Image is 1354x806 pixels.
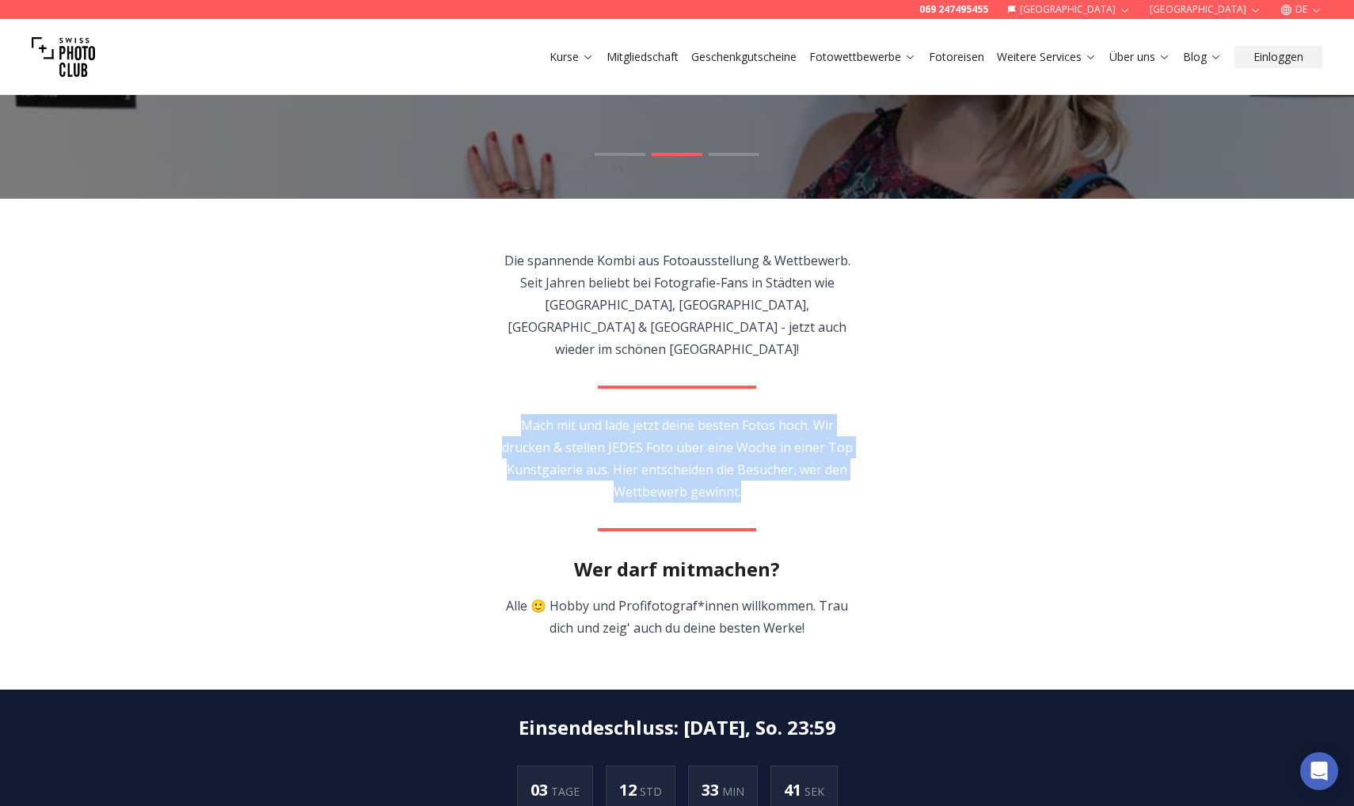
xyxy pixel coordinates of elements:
[619,779,640,800] span: 12
[543,46,600,68] button: Kurse
[991,46,1103,68] button: Weitere Services
[722,784,744,799] span: MIN
[531,779,551,800] span: 03
[1103,46,1177,68] button: Über uns
[702,779,722,800] span: 33
[1177,46,1228,68] button: Blog
[496,249,858,360] p: Die spannende Kombi aus Fotoausstellung & Wettbewerb. Seit Jahren beliebt bei Fotografie-Fans in ...
[496,595,858,639] p: Alle 🙂 Hobby und Profifotograf*innen willkommen. Trau dich und zeig' auch du deine besten Werke!
[803,46,922,68] button: Fotowettbewerbe
[997,49,1097,65] a: Weitere Services
[685,46,803,68] button: Geschenkgutscheine
[607,49,679,65] a: Mitgliedschaft
[640,784,662,799] span: STD
[804,784,824,799] span: SEK
[784,779,804,800] span: 41
[1300,752,1338,790] div: Open Intercom Messenger
[519,715,836,740] h2: Einsendeschluss : [DATE], So. 23:59
[574,557,780,582] h2: Wer darf mitmachen?
[550,49,594,65] a: Kurse
[809,49,916,65] a: Fotowettbewerbe
[919,3,988,16] a: 069 247495455
[922,46,991,68] button: Fotoreisen
[551,784,580,799] span: TAGE
[929,49,984,65] a: Fotoreisen
[32,25,95,89] img: Swiss photo club
[1183,49,1222,65] a: Blog
[1109,49,1170,65] a: Über uns
[1234,46,1322,68] button: Einloggen
[496,414,858,503] p: Mach mit und lade jetzt deine besten Fotos hoch. Wir drucken & stellen JEDES Foto über eine Woche...
[691,49,797,65] a: Geschenkgutscheine
[600,46,685,68] button: Mitgliedschaft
